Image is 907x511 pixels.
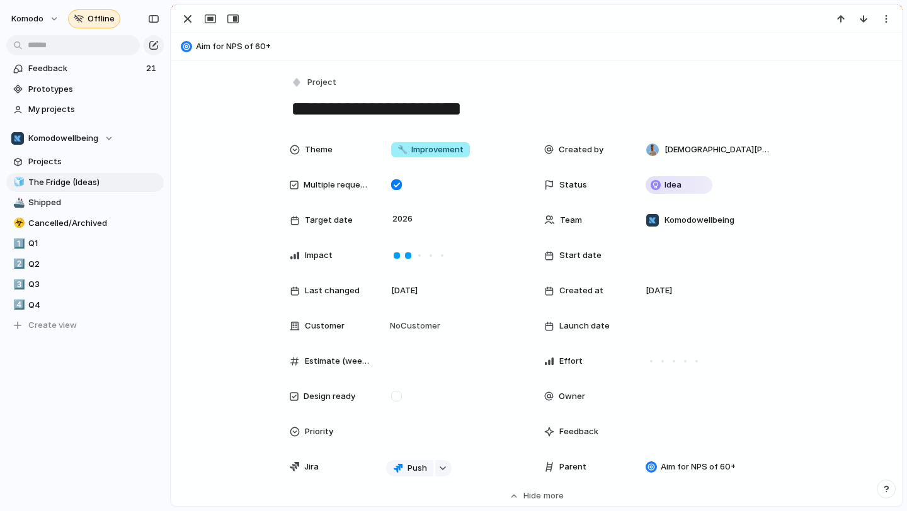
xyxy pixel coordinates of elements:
span: Last changed [305,284,360,297]
a: My projects [6,100,164,119]
span: Owner [559,390,585,403]
button: Push [386,460,433,476]
span: [DATE] [646,284,672,297]
span: Estimate (weeks) [305,355,370,368]
button: Project [288,74,340,92]
span: Target date [305,214,353,227]
div: ☣️ [13,216,22,230]
span: Cancelled/Archived [28,217,159,230]
button: 2️⃣ [11,258,24,271]
button: 1️⃣ [11,237,24,250]
button: ☣️ [11,217,24,230]
a: Projects [6,152,164,171]
a: Feedback21 [6,59,164,78]
span: Aim for NPS of 60+ [661,461,736,473]
span: Offline [88,13,115,25]
span: Parent [559,461,586,473]
span: Multiple requests? [304,179,370,191]
span: 🔧 [397,144,408,154]
span: The Fridge (Ideas) [28,176,159,189]
span: My projects [28,103,159,116]
span: Feedback [559,425,598,438]
span: Q2 [28,258,159,271]
span: Created at [559,284,603,297]
button: Komodo [6,9,66,29]
span: Team [560,214,582,227]
span: Created by [559,143,603,156]
a: 2️⃣Q2 [6,255,164,274]
span: Q4 [28,299,159,312]
button: 🧊 [11,176,24,189]
span: Impact [305,249,333,262]
a: ☣️Cancelled/Archived [6,214,164,233]
span: Komodowellbeing [28,132,98,145]
div: 🚢 [13,196,22,210]
button: 4️⃣ [11,299,24,312]
span: Jira [304,461,319,473]
a: 🚢Shipped [6,193,164,212]
span: Push [408,462,427,474]
span: [DATE] [391,284,418,297]
span: Prototypes [28,83,159,96]
span: Q3 [28,278,159,291]
span: Q1 [28,237,159,250]
button: Aim for NPS of 60+ [177,36,896,57]
a: 3️⃣Q3 [6,275,164,294]
span: Komodo [11,13,43,25]
button: Create view [6,316,164,335]
button: 3️⃣ [11,278,24,291]
span: Project [307,76,336,89]
div: 1️⃣ [13,237,22,251]
span: Aim for NPS of 60+ [196,40,896,53]
span: Design ready [304,390,355,403]
span: 2026 [389,211,416,227]
span: Shipped [28,196,159,209]
a: 🧊The Fridge (Ideas) [6,173,164,192]
span: Idea [665,179,682,191]
a: 1️⃣Q1 [6,234,164,253]
span: Feedback [28,62,142,75]
span: Customer [305,320,345,332]
div: 2️⃣ [13,257,22,271]
span: [DEMOGRAPHIC_DATA][PERSON_NAME] [665,143,773,156]
span: Komodowellbeing [665,214,734,227]
span: 21 [146,62,159,75]
span: Theme [305,143,333,156]
span: more [544,490,564,502]
span: Status [559,179,587,191]
span: Create view [28,319,77,332]
div: 3️⃣ [13,278,22,292]
span: Start date [559,249,602,262]
span: Priority [305,425,333,438]
span: Effort [559,355,583,368]
div: 4️⃣ [13,298,22,312]
span: No Customer [386,320,440,332]
button: Hidemore [290,485,784,507]
a: Prototypes [6,80,164,99]
button: 🚢 [11,196,24,209]
span: Projects [28,155,159,168]
span: Launch date [559,320,610,332]
button: Komodowellbeing [6,129,164,148]
a: 4️⃣Q4 [6,296,164,315]
span: Improvement [397,143,464,156]
div: 🧊 [13,175,22,189]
